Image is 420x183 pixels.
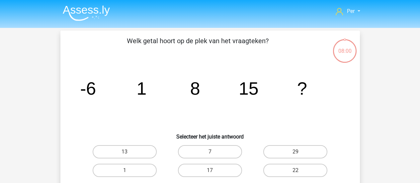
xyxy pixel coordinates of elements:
[238,78,258,98] tspan: 15
[263,164,327,177] label: 22
[71,36,324,56] p: Welk getal hoort op de plek van het vraagteken?
[136,78,146,98] tspan: 1
[333,7,363,15] a: Per
[63,5,110,21] img: Assessly
[297,78,307,98] tspan: ?
[80,78,96,98] tspan: -6
[71,128,349,140] h6: Selecteer het juiste antwoord
[93,164,157,177] label: 1
[332,39,357,55] div: 08:00
[347,8,355,14] span: Per
[190,78,200,98] tspan: 8
[178,164,242,177] label: 17
[178,145,242,158] label: 7
[93,145,157,158] label: 13
[263,145,327,158] label: 29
